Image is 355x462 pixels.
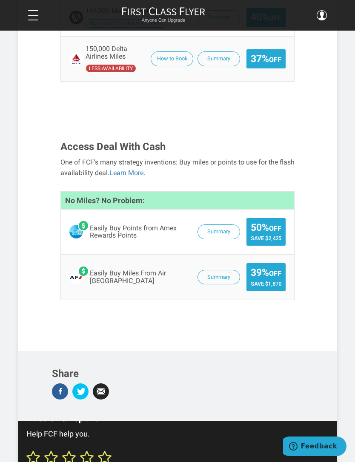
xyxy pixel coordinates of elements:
[269,224,281,232] small: Off
[60,157,295,179] div: One of FCF’s many strategy inventions: Buy miles or points to use for the flash availability deal. .
[109,169,143,177] a: Learn More
[251,235,281,241] span: Save $2,425
[269,269,281,278] small: Off
[269,56,281,64] small: Off
[122,7,205,24] a: First Class FlyerAnyone Can Upgrade
[251,222,281,233] span: 50%
[283,436,346,458] iframe: Opens a widget where you can find more information
[90,269,193,284] span: Easily Buy Miles From Air [GEOGRAPHIC_DATA]
[52,368,303,379] h3: Share
[90,224,193,239] span: Easily Buy Points from Amex Rewards Points
[86,64,136,73] span: Delta Airlines has undefined availability seats availability compared to the operating carrier.
[122,17,205,23] small: Anyone Can Upgrade
[198,224,240,239] button: Summary
[198,270,240,285] button: Summary
[151,51,193,66] button: How to Book
[26,412,329,423] h3: Rate this report
[251,54,281,64] span: 37%
[60,141,295,152] h3: Access Deal With Cash
[251,267,281,278] span: 39%
[26,428,329,440] p: Help FCF help you.
[251,281,281,287] span: Save $1,870
[61,192,294,210] h4: No Miles? No Problem:
[122,7,205,16] img: First Class Flyer
[86,45,146,60] span: 150,000 Delta Airlines Miles
[198,51,240,66] button: Summary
